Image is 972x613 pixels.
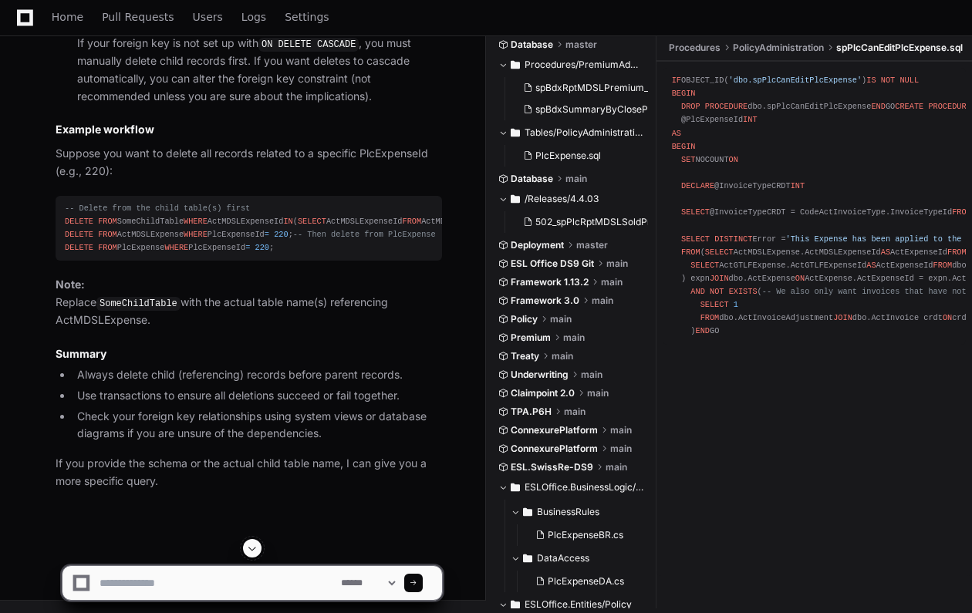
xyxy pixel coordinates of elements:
span: main [552,350,573,362]
p: If you provide the schema or the actual child table name, I can give you a more specific query. [56,455,442,490]
button: spBdxRptMDSLPremium_FairmontExport.sql [517,77,648,99]
h3: Summary [56,346,442,362]
span: EXISTS [729,287,758,296]
p: If your foreign key is not set up with , you must manually delete child records first. If you wan... [77,17,442,106]
span: Procedures [669,42,721,54]
button: spBdxSummaryByClosePeriod.sql [517,99,648,120]
span: spPlcCanEditPlcExpense.sql [836,42,963,54]
span: Logs [241,12,266,22]
span: Tables/PolicyAdministration [525,126,645,139]
span: ESL Office DS9 Git [511,258,594,270]
span: ESL.SwissRe-DS9 [511,461,593,473]
div: OBJECT_ID( ) dbo.spPlcCanEditPlcExpense GO dbo.spPlcCanEditPlcExpense @PlcExpenseId NOCOUNT @Invo... [672,74,957,338]
span: -- Delete from the child table(s) first [65,204,250,213]
span: FROM [681,247,700,256]
span: main [564,406,586,418]
span: END [695,326,709,335]
span: Procedures/PremiumAdministration [525,59,645,71]
span: FROM [98,243,117,252]
span: NULL [899,76,919,85]
span: spBdxSummaryByClosePeriod.sql [535,103,685,116]
span: master [576,239,608,251]
button: Procedures/PremiumAdministration [498,52,645,77]
span: main [606,461,627,473]
span: INT [791,181,805,190]
button: BusinessRules [511,500,645,524]
span: main [550,313,572,325]
span: FROM [98,217,117,226]
span: AND [690,287,704,296]
span: Database [511,173,553,185]
span: 502_spPlcRptMDSLSoldPremiumBdxExport.sql [535,216,741,228]
span: = [265,230,269,239]
span: Pull Requests [102,12,174,22]
svg: Directory [523,503,532,521]
span: ESLOffice.BusinessLogic/Policy [525,481,645,493]
code: SomeChildTable [96,297,181,311]
span: Policy [511,313,538,325]
span: CREATE [895,102,923,111]
span: 220 [274,230,288,239]
li: Use transactions to ensure all deletions succeed or fail together. [73,387,442,405]
span: WHERE [164,243,188,252]
button: PlcExpense.sql [517,145,636,167]
button: ESLOffice.BusinessLogic/Policy [498,475,645,500]
span: TPA.P6H [511,406,552,418]
span: DELETE [65,230,93,239]
span: SELECT [298,217,326,226]
li: Check your foreign key relationships using system views or database diagrams if you are unsure of... [73,408,442,443]
svg: Directory [511,56,520,74]
h3: Example workflow [56,122,442,137]
span: = [245,243,250,252]
span: BusinessRules [537,506,599,518]
span: 220 [255,243,269,252]
span: main [610,424,632,436]
span: NOT [710,287,724,296]
span: main [606,258,628,270]
span: INT [743,115,757,124]
span: IN [283,217,292,226]
span: PROCEDURE [705,102,748,111]
span: Underwriting [511,369,569,381]
span: SELECT [681,207,710,217]
svg: Directory [511,190,520,208]
span: SET [681,154,695,163]
svg: Directory [511,478,520,497]
span: SELECT [681,234,710,243]
strong: Note: [56,278,85,291]
span: FROM [402,217,421,226]
span: master [565,39,597,51]
span: AS [672,128,681,137]
span: WHERE [184,217,208,226]
li: Always delete child (referencing) records before parent records. [73,366,442,384]
button: 502_spPlcRptMDSLSoldPremiumBdxExport.sql [517,211,648,233]
span: -- Then delete from PlcExpense [293,230,436,239]
span: PlcExpense.sql [535,150,601,162]
span: Deployment [511,239,564,251]
span: main [592,295,613,307]
span: SELECT [705,247,734,256]
span: DECLARE [681,181,714,190]
span: main [563,332,585,344]
span: 'This Expense has been applied to the ' [786,234,971,243]
span: spBdxRptMDSLPremium_FairmontExport.sql [535,82,731,94]
button: Tables/PolicyAdministration [498,120,645,145]
span: main [587,387,609,399]
span: AS [866,260,876,269]
span: DROP [681,102,700,111]
p: Replace with the actual table name(s) referencing ActMDSLExpense. [56,276,442,329]
span: END [871,102,885,111]
span: DELETE [65,217,93,226]
span: IS [866,76,876,85]
span: JOIN [710,273,729,282]
span: 1 [734,300,738,309]
span: PolicyAdministration [733,42,824,54]
button: /Releases/4.4.03 [498,187,645,211]
span: ON [943,313,952,322]
code: ON DELETE CASCADE [258,38,359,52]
span: main [565,173,587,185]
span: FROM [952,207,971,217]
span: Claimpoint 2.0 [511,387,575,399]
span: ON [729,154,738,163]
span: Users [193,12,223,22]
